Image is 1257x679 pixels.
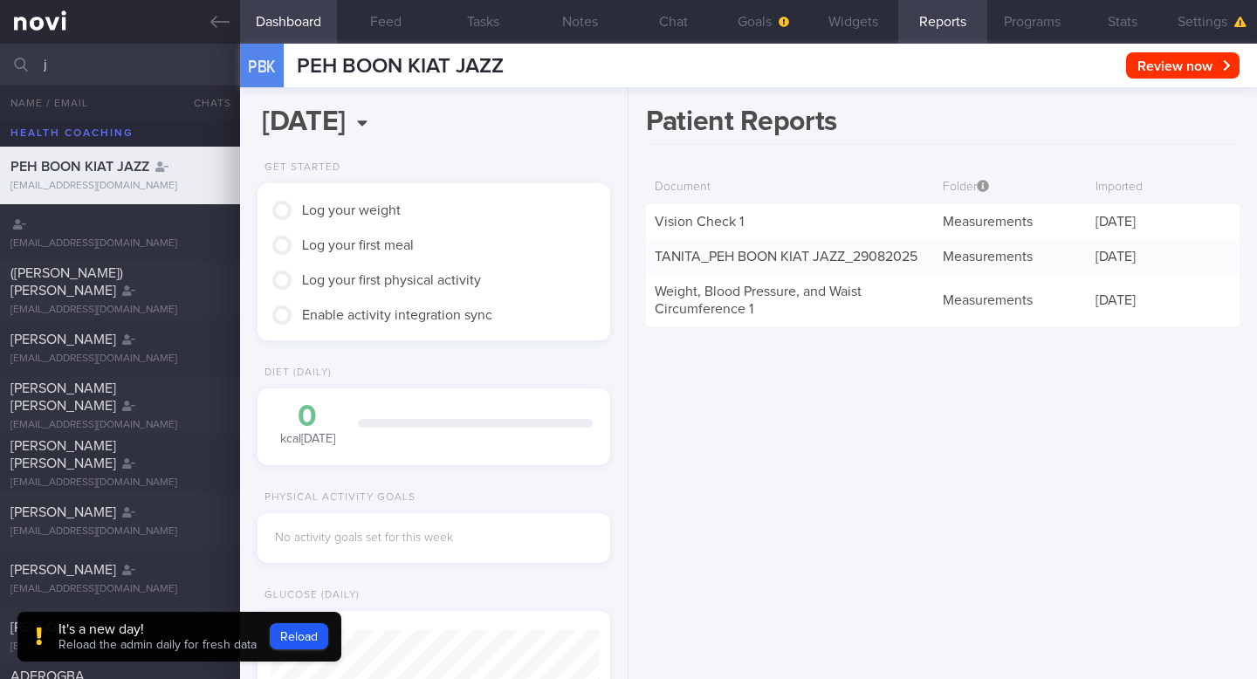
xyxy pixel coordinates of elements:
div: [EMAIL_ADDRESS][DOMAIN_NAME] [10,180,230,193]
span: [PERSON_NAME] [10,563,116,577]
div: Measurements [934,283,1087,318]
div: Measurements [934,239,1087,274]
div: Folder [934,171,1087,204]
div: 0 [275,401,340,432]
div: [EMAIL_ADDRESS][DOMAIN_NAME] [10,419,230,432]
div: Document [646,171,934,204]
a: Weight, Blood Pressure, and Waist Circumference 1 [655,285,862,316]
div: Diet (Daily) [258,367,332,380]
a: TANITA_PEH BOON KIAT JAZZ_29082025 [655,250,917,264]
span: Reload the admin daily for fresh data [58,639,257,651]
div: Physical Activity Goals [258,491,416,504]
h1: Patient Reports [646,105,1240,145]
button: Reload [270,623,328,649]
span: ([PERSON_NAME]) [PERSON_NAME] [10,266,123,298]
div: Imported [1087,171,1240,204]
div: [EMAIL_ADDRESS][DOMAIN_NAME] [10,477,230,490]
div: [DATE] [1087,239,1240,274]
div: [EMAIL_ADDRESS][DOMAIN_NAME] [10,583,230,596]
div: No activity goals set for this week [275,531,593,546]
div: [EMAIL_ADDRESS][DOMAIN_NAME] [10,237,230,250]
div: [EMAIL_ADDRESS][DOMAIN_NAME] [10,304,230,317]
button: Chats [170,86,240,120]
a: Vision Check 1 [655,215,744,229]
span: [PERSON_NAME] [10,621,116,634]
span: [PERSON_NAME] [PERSON_NAME] [10,381,116,413]
div: Measurements [934,204,1087,239]
div: [DATE] [1087,204,1240,239]
div: kcal [DATE] [275,401,340,448]
div: [EMAIL_ADDRESS][DOMAIN_NAME] [10,641,230,654]
div: It's a new day! [58,621,257,638]
span: [PERSON_NAME] [10,333,116,346]
div: Get Started [258,161,340,175]
div: [EMAIL_ADDRESS][DOMAIN_NAME] [10,353,230,366]
span: [PERSON_NAME] [PERSON_NAME] [10,439,116,470]
div: Glucose (Daily) [258,589,360,602]
span: [PERSON_NAME] [10,505,116,519]
span: PEH BOON KIAT JAZZ [10,160,149,174]
div: [EMAIL_ADDRESS][DOMAIN_NAME] [10,525,230,538]
button: Review now [1126,52,1240,79]
div: [DATE] [1087,283,1240,318]
span: PEH BOON KIAT JAZZ [297,56,504,77]
div: PBK [236,33,288,100]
